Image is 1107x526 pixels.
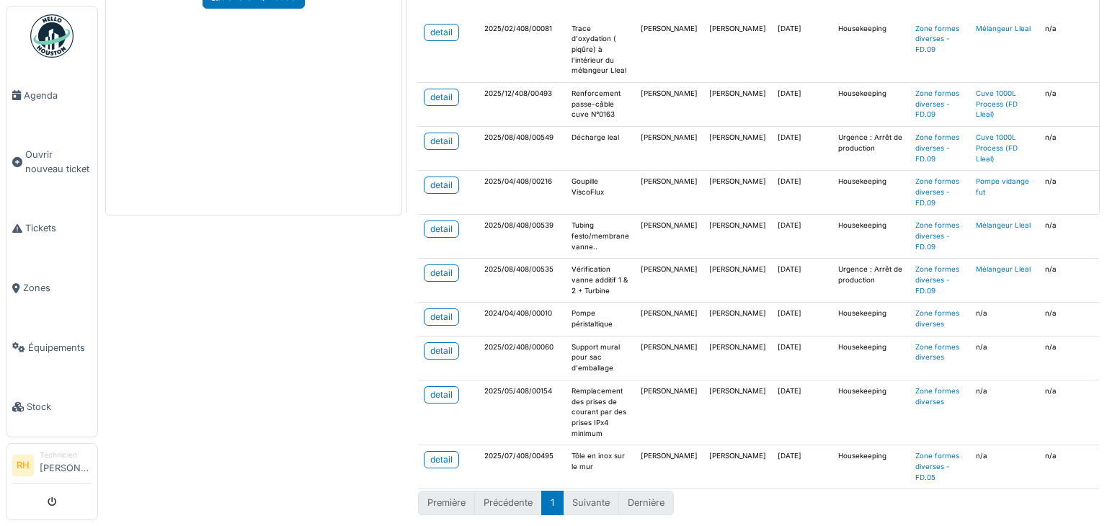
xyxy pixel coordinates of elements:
[635,171,703,215] td: [PERSON_NAME]
[424,89,459,106] a: detail
[703,17,772,82] td: [PERSON_NAME]
[418,491,674,514] nav: pagination
[23,281,92,295] span: Zones
[479,127,566,171] td: 2025/08/408/00549
[479,83,566,127] td: 2025/12/408/00493
[832,336,910,380] td: Housekeeping
[703,445,772,489] td: [PERSON_NAME]
[424,24,459,41] a: detail
[832,215,910,259] td: Housekeeping
[430,223,453,236] div: detail
[772,303,832,336] td: [DATE]
[566,303,635,336] td: Pompe péristaltique
[635,215,703,259] td: [PERSON_NAME]
[635,380,703,445] td: [PERSON_NAME]
[424,308,459,326] a: detail
[832,127,910,171] td: Urgence : Arrêt de production
[635,127,703,171] td: [PERSON_NAME]
[430,453,453,466] div: detail
[430,135,453,148] div: detail
[635,303,703,336] td: [PERSON_NAME]
[424,451,459,468] a: detail
[479,380,566,445] td: 2025/05/408/00154
[635,17,703,82] td: [PERSON_NAME]
[915,89,959,118] a: Zone formes diverses - FD.09
[635,445,703,489] td: [PERSON_NAME]
[772,336,832,380] td: [DATE]
[832,17,910,82] td: Housekeeping
[430,388,453,401] div: detail
[566,127,635,171] td: Décharge leal
[479,336,566,380] td: 2025/02/408/00060
[915,177,959,206] a: Zone formes diverses - FD.09
[424,264,459,282] a: detail
[915,309,959,328] a: Zone formes diverses
[479,17,566,82] td: 2025/02/408/00081
[566,445,635,489] td: Tôle en inox sur le mur
[430,91,453,104] div: detail
[976,89,1018,118] a: Cuve 1000L Process (FD Lleal)
[976,221,1031,229] a: Mélangeur Lleal
[703,127,772,171] td: [PERSON_NAME]
[40,450,92,481] li: [PERSON_NAME]
[566,171,635,215] td: Goupille ViscoFlux
[28,341,92,355] span: Équipements
[541,491,564,514] button: 1
[832,171,910,215] td: Housekeeping
[772,380,832,445] td: [DATE]
[970,303,1039,336] td: n/a
[703,336,772,380] td: [PERSON_NAME]
[703,259,772,303] td: [PERSON_NAME]
[430,267,453,280] div: detail
[970,445,1039,489] td: n/a
[566,83,635,127] td: Renforcement passe-câble cuve N°0163
[566,380,635,445] td: Remplacement des prises de courant par des prises IPx4 minimum
[703,171,772,215] td: [PERSON_NAME]
[772,445,832,489] td: [DATE]
[424,133,459,150] a: detail
[772,215,832,259] td: [DATE]
[635,83,703,127] td: [PERSON_NAME]
[424,386,459,404] a: detail
[915,387,959,406] a: Zone formes diverses
[566,215,635,259] td: Tubing festo/membrane vanne..
[479,445,566,489] td: 2025/07/408/00495
[479,171,566,215] td: 2025/04/408/00216
[772,259,832,303] td: [DATE]
[25,221,92,235] span: Tickets
[6,378,97,437] a: Stock
[30,14,74,58] img: Badge_color-CXgf-gQk.svg
[635,336,703,380] td: [PERSON_NAME]
[430,344,453,357] div: detail
[12,450,92,484] a: RH Technicien[PERSON_NAME]
[915,133,959,162] a: Zone formes diverses - FD.09
[424,177,459,194] a: detail
[25,148,92,175] span: Ouvrir nouveau ticket
[6,66,97,125] a: Agenda
[970,380,1039,445] td: n/a
[6,199,97,259] a: Tickets
[832,259,910,303] td: Urgence : Arrêt de production
[976,133,1018,162] a: Cuve 1000L Process (FD Lleal)
[832,303,910,336] td: Housekeeping
[27,400,92,414] span: Stock
[424,342,459,360] a: detail
[6,318,97,378] a: Équipements
[772,83,832,127] td: [DATE]
[479,259,566,303] td: 2025/08/408/00535
[832,445,910,489] td: Housekeeping
[6,125,97,199] a: Ouvrir nouveau ticket
[430,311,453,324] div: detail
[424,220,459,238] a: detail
[772,17,832,82] td: [DATE]
[12,455,34,476] li: RH
[976,177,1029,196] a: Pompe vidange fut
[976,24,1031,32] a: Mélangeur Lleal
[703,380,772,445] td: [PERSON_NAME]
[832,380,910,445] td: Housekeeping
[772,171,832,215] td: [DATE]
[566,259,635,303] td: Vérification vanne additif 1 & 2 + Turbine
[635,259,703,303] td: [PERSON_NAME]
[703,215,772,259] td: [PERSON_NAME]
[479,215,566,259] td: 2025/08/408/00539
